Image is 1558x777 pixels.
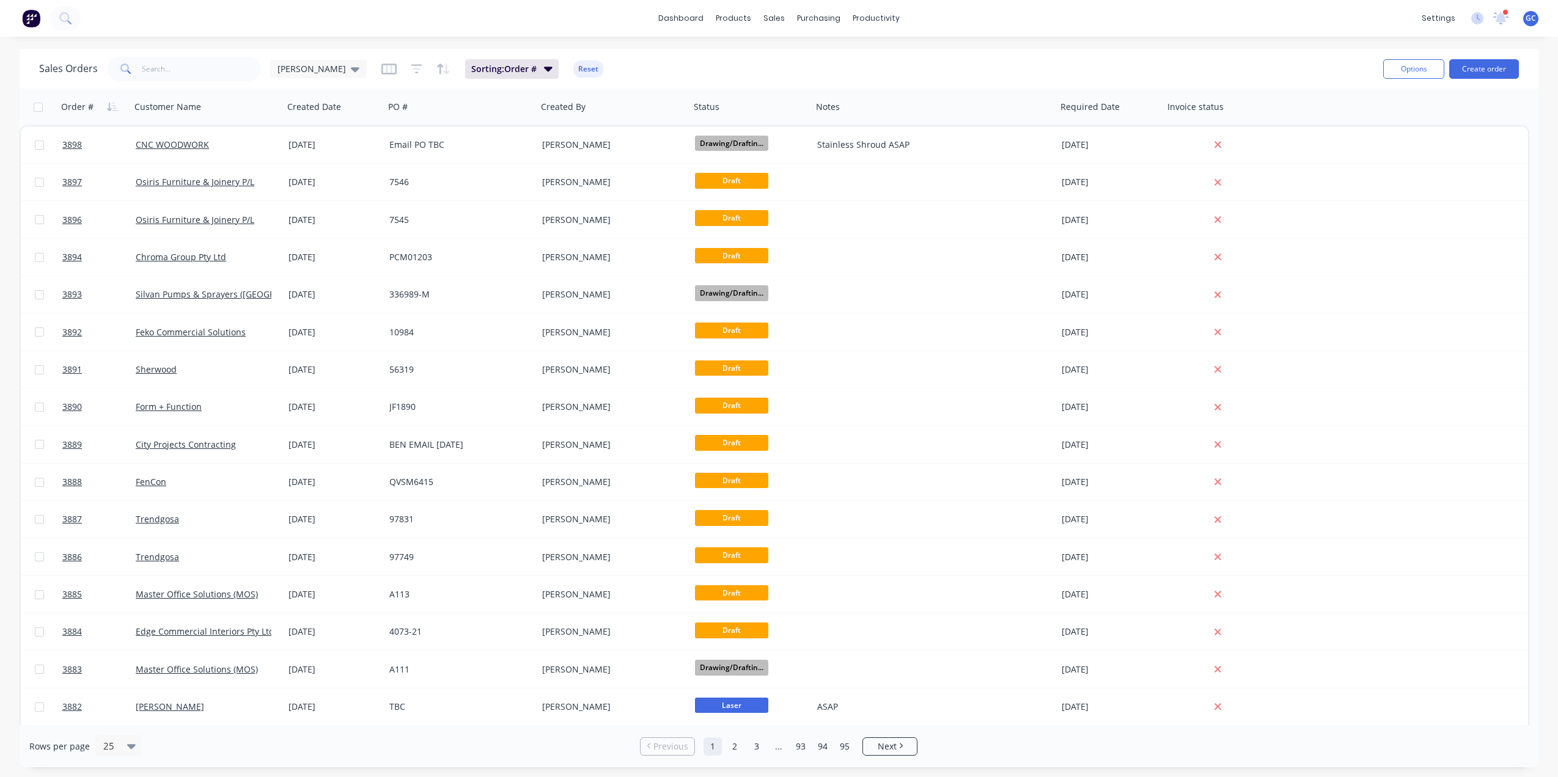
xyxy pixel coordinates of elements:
span: 3894 [62,251,82,263]
ul: Pagination [635,737,922,756]
div: Created By [541,101,586,113]
div: [DATE] [288,551,380,563]
div: 97831 [389,513,525,525]
div: [DATE] [288,513,380,525]
div: [PERSON_NAME] [542,701,678,713]
span: 3893 [62,288,82,301]
div: [PERSON_NAME] [542,363,678,376]
div: [DATE] [1062,439,1159,451]
a: 3884 [62,613,136,650]
span: Drawing/Draftin... [695,285,768,301]
div: A113 [389,588,525,600]
span: 3896 [62,214,82,226]
div: [PERSON_NAME] [542,513,678,525]
span: Sorting: Order # [471,63,537,75]
h1: Sales Orders [39,63,98,75]
div: Stainless Shroud ASAP [817,139,1040,151]
div: [PERSON_NAME] [542,476,678,488]
div: products [710,9,757,27]
div: [DATE] [288,663,380,676]
span: Draft [695,360,768,376]
a: Form + Function [136,401,202,412]
span: [PERSON_NAME] [277,62,346,75]
div: ASAP [817,701,1040,713]
div: [DATE] [1062,139,1159,151]
a: Page 1 is your current page [704,737,722,756]
div: QVSM6415 [389,476,525,488]
div: [DATE] [288,139,380,151]
div: settings [1416,9,1461,27]
div: [PERSON_NAME] [542,139,678,151]
span: Draft [695,248,768,263]
div: [DATE] [1062,214,1159,226]
div: PO # [388,101,408,113]
a: CNC WOODWORK [136,139,209,150]
span: 3888 [62,476,82,488]
a: 3889 [62,426,136,463]
a: 3883 [62,651,136,688]
div: Email PO TBC [389,139,525,151]
span: 3887 [62,513,82,525]
a: Chroma Group Pty Ltd [136,251,226,263]
a: Page 93 [792,737,810,756]
div: [DATE] [1062,251,1159,263]
span: Previous [653,740,688,753]
a: 3890 [62,388,136,425]
span: 3886 [62,551,82,563]
a: Sherwood [136,363,177,375]
a: 3892 [62,314,136,351]
a: Osiris Furniture & Joinery P/L [136,214,254,225]
a: 3887 [62,501,136,538]
a: dashboard [652,9,710,27]
span: Rows per page [29,740,90,753]
a: 3893 [62,276,136,313]
a: Page 95 [836,737,854,756]
button: Options [1383,59,1444,79]
div: [DATE] [288,588,380,600]
a: FenCon [136,476,166,487]
div: [DATE] [1062,176,1159,188]
input: Search... [142,57,261,81]
div: [PERSON_NAME] [542,551,678,563]
a: Page 3 [748,737,766,756]
span: 3884 [62,626,82,638]
div: BEN EMAIL [DATE] [389,439,525,451]
span: 3890 [62,401,82,413]
div: Invoice status [1167,101,1224,113]
span: Draft [695,547,768,563]
div: [DATE] [288,476,380,488]
div: [DATE] [1062,288,1159,301]
a: 3896 [62,202,136,238]
span: 3891 [62,363,82,376]
div: [DATE] [288,251,380,263]
div: purchasing [791,9,847,27]
div: Created Date [287,101,341,113]
a: Jump forward [770,737,788,756]
span: 3892 [62,326,82,338]
div: [DATE] [1062,326,1159,338]
span: Draft [695,510,768,525]
span: Next [878,740,897,753]
span: 3889 [62,439,82,451]
a: 3882 [62,688,136,725]
div: JF1890 [389,401,525,413]
div: [PERSON_NAME] [542,326,678,338]
a: 3891 [62,351,136,388]
a: Master Office Solutions (MOS) [136,663,258,675]
div: [PERSON_NAME] [542,288,678,301]
div: [DATE] [288,176,380,188]
div: [PERSON_NAME] [542,251,678,263]
a: Previous page [641,740,694,753]
img: Factory [22,9,40,27]
span: Draft [695,173,768,188]
span: Drawing/Draftin... [695,136,768,151]
button: Sorting:Order # [465,59,559,79]
div: [DATE] [1062,401,1159,413]
div: [DATE] [288,401,380,413]
span: 3882 [62,701,82,713]
button: Create order [1449,59,1519,79]
a: Page 94 [814,737,832,756]
div: [DATE] [288,288,380,301]
a: [PERSON_NAME] [136,701,204,712]
span: 3897 [62,176,82,188]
